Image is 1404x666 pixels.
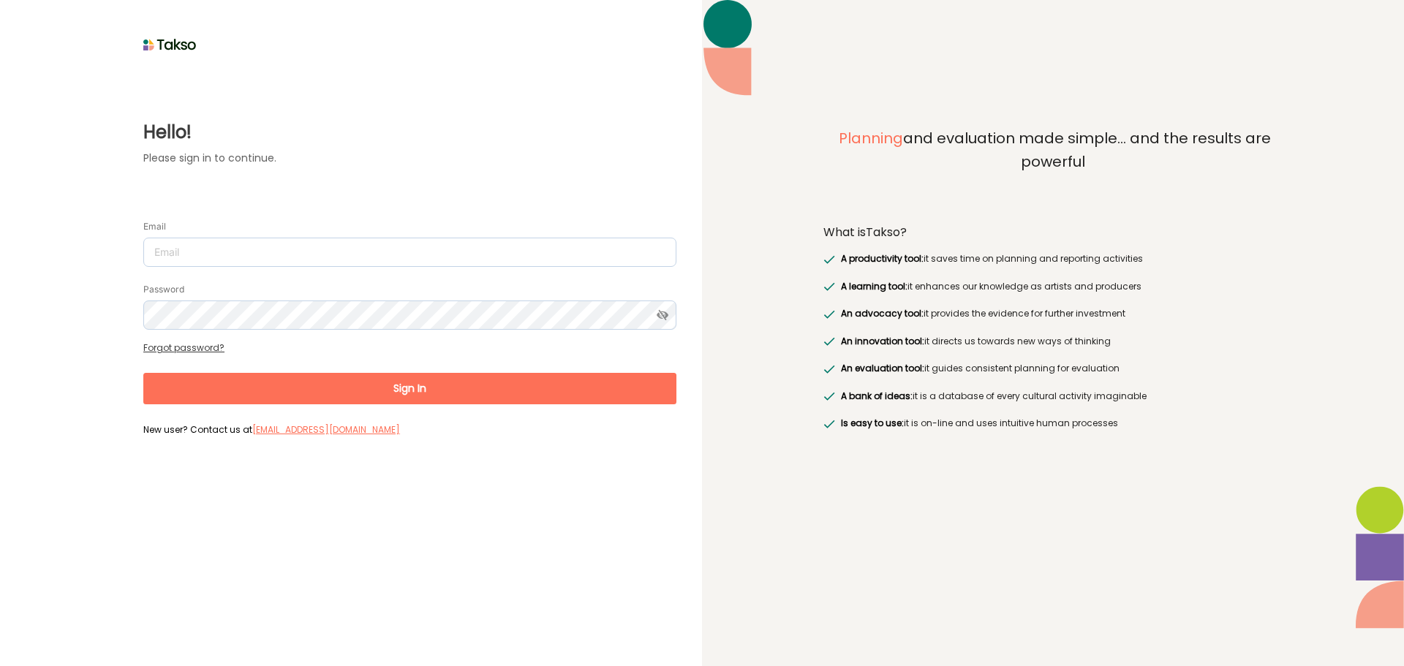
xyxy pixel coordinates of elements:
img: greenRight [823,420,835,428]
span: A productivity tool: [841,252,924,265]
label: Please sign in to continue. [143,151,676,166]
label: [EMAIL_ADDRESS][DOMAIN_NAME] [252,423,400,437]
label: What is [823,225,907,240]
img: greenRight [823,310,835,319]
span: An evaluation tool: [841,362,924,374]
img: greenRight [823,392,835,401]
label: it provides the evidence for further investment [837,306,1125,321]
span: An advocacy tool: [841,307,924,319]
span: Planning [839,128,903,148]
label: it enhances our knowledge as artists and producers [837,279,1141,294]
label: Password [143,284,184,295]
img: greenRight [823,337,835,346]
span: Takso? [866,224,907,241]
input: Email [143,238,676,267]
span: A learning tool: [841,280,907,292]
label: it directs us towards new ways of thinking [837,334,1110,349]
label: it is a database of every cultural activity imaginable [837,389,1146,404]
img: greenRight [823,365,835,374]
label: New user? Contact us at [143,423,676,436]
button: Sign In [143,373,676,404]
img: greenRight [823,255,835,264]
a: [EMAIL_ADDRESS][DOMAIN_NAME] [252,423,400,436]
img: taksoLoginLogo [143,34,197,56]
span: A bank of ideas: [841,390,913,402]
label: Hello! [143,119,676,145]
a: Forgot password? [143,341,224,354]
label: it guides consistent planning for evaluation [837,361,1119,376]
label: it is on-line and uses intuitive human processes [837,416,1117,431]
label: and evaluation made simple... and the results are powerful [823,127,1283,206]
span: Is easy to use: [841,417,904,429]
label: Email [143,221,166,232]
img: greenRight [823,282,835,291]
span: An innovation tool: [841,335,924,347]
label: it saves time on planning and reporting activities [837,251,1142,266]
